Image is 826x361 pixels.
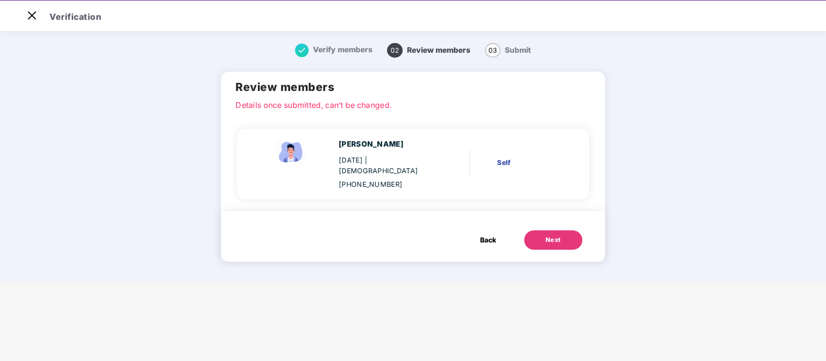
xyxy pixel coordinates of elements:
span: Submit [505,45,531,55]
span: Verify members [313,45,373,54]
div: [PERSON_NAME] [339,138,433,150]
div: [PHONE_NUMBER] [339,179,433,190]
div: Self [497,157,560,168]
h2: Review members [235,79,591,96]
img: svg+xml;base64,PHN2ZyB4bWxucz0iaHR0cDovL3d3dy53My5vcmcvMjAwMC9zdmciIHdpZHRoPSIxNiIgaGVpZ2h0PSIxNi... [295,44,309,57]
button: Back [470,230,506,250]
div: [DATE] [339,155,433,176]
span: 02 [387,43,403,58]
span: Back [480,235,496,245]
span: | [DEMOGRAPHIC_DATA] [339,156,418,175]
span: Review members [407,45,470,55]
p: Details once submitted, can’t be changed. [235,99,591,108]
img: svg+xml;base64,PHN2ZyBpZD0iRW1wbG95ZWVfbWFsZSIgeG1sbnM9Imh0dHA6Ly93d3cudzMub3JnLzIwMDAvc3ZnIiB3aW... [272,138,311,165]
div: Next [545,235,561,245]
button: Next [524,230,582,250]
span: 03 [485,43,500,58]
